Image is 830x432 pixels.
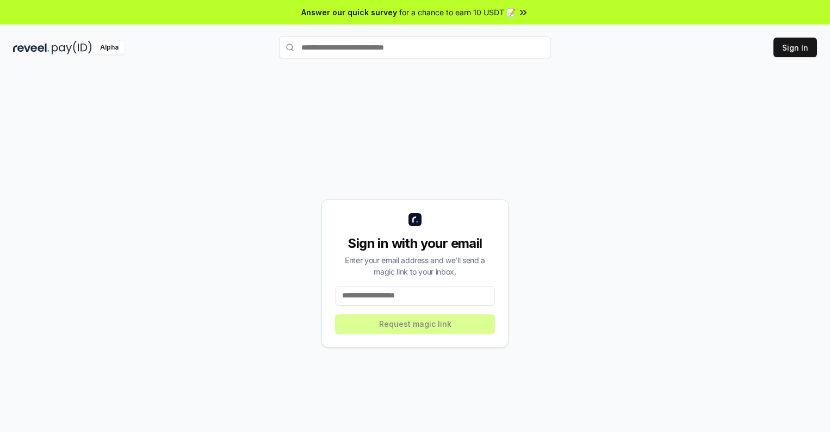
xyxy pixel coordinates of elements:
[13,41,49,54] img: reveel_dark
[335,254,495,277] div: Enter your email address and we’ll send a magic link to your inbox.
[399,7,516,18] span: for a chance to earn 10 USDT 📝
[335,235,495,252] div: Sign in with your email
[301,7,397,18] span: Answer our quick survey
[94,41,125,54] div: Alpha
[52,41,92,54] img: pay_id
[408,213,422,226] img: logo_small
[773,38,817,57] button: Sign In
